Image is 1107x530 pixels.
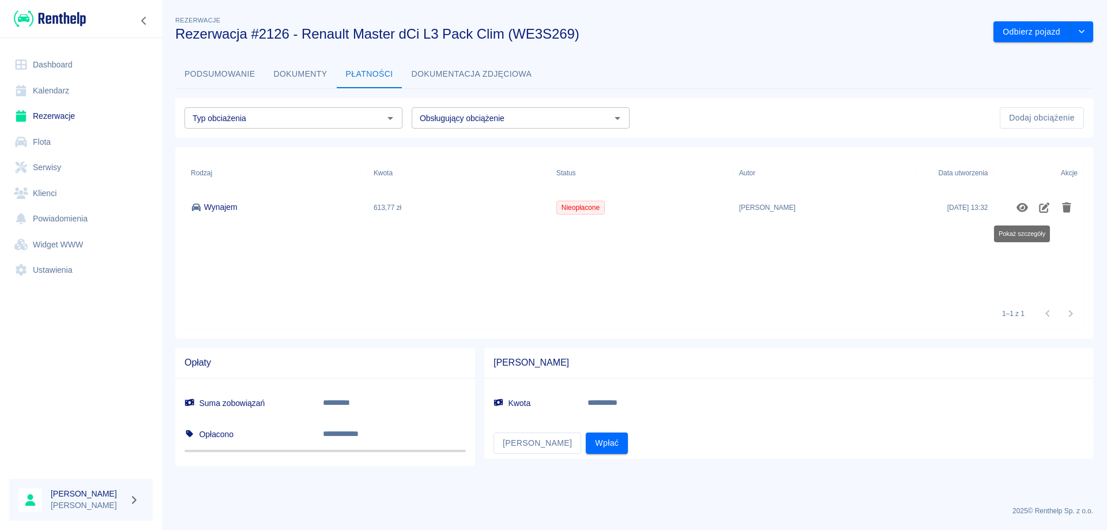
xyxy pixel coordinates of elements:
img: Renthelp logo [14,9,86,28]
h6: [PERSON_NAME] [51,488,125,499]
h6: Kwota [494,397,569,409]
div: Autor [733,157,916,189]
a: Powiadomienia [9,206,153,232]
div: Data utworzenia [938,157,988,189]
button: drop-down [1070,21,1093,43]
p: 1–1 z 1 [1002,309,1025,319]
span: Pozostało 613,77 zł do zapłaty [184,450,466,452]
button: Podsumowanie [175,61,265,88]
h6: Opłacono [184,428,304,440]
div: Akcje [994,157,1084,189]
button: Pokaż szczegóły [1011,198,1034,217]
button: Edytuj obciążenie [1033,198,1056,217]
a: Ustawienia [9,257,153,283]
button: [PERSON_NAME] [494,433,581,454]
button: Dokumenty [265,61,337,88]
button: Płatności [337,61,402,88]
div: Pokaż szczegóły [994,225,1050,242]
a: Flota [9,129,153,155]
div: 24 wrz 2025, 13:32 [947,202,988,213]
div: 613,77 zł [368,189,551,226]
p: 2025 © Renthelp Sp. z o.o. [175,506,1093,516]
div: Kwota [374,157,393,189]
a: Widget WWW [9,232,153,258]
div: Kwota [368,157,551,189]
a: Renthelp logo [9,9,86,28]
button: Dokumentacja zdjęciowa [402,61,541,88]
h6: Suma zobowiązań [184,397,304,409]
div: Rodzaj [185,157,368,189]
button: Usuń obciążenie [1056,198,1078,217]
span: Opłaty [184,357,466,369]
a: Dashboard [9,52,153,78]
button: Dodaj obciążenie [1000,107,1084,129]
span: Nieopłacone [557,202,604,213]
button: Zwiń nawigację [135,13,153,28]
div: Status [556,157,576,189]
button: Otwórz [609,110,626,126]
div: Data utworzenia [916,157,994,189]
div: [PERSON_NAME] [733,189,916,226]
button: Sort [922,165,938,181]
button: Otwórz [382,110,398,126]
p: [PERSON_NAME] [51,499,125,512]
p: Wynajem [204,201,238,213]
div: Autor [739,157,755,189]
a: Kalendarz [9,78,153,104]
span: Rezerwacje [175,17,220,24]
h3: Rezerwacja #2126 - Renault Master dCi L3 Pack Clim (WE3S269) [175,26,984,42]
button: Odbierz pojazd [993,21,1070,43]
a: Klienci [9,181,153,206]
a: Rezerwacje [9,103,153,129]
div: Akcje [1061,157,1078,189]
a: Serwisy [9,155,153,181]
span: [PERSON_NAME] [494,357,1084,369]
div: Status [551,157,733,189]
div: Rodzaj [191,157,212,189]
button: Wpłać [586,433,628,454]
